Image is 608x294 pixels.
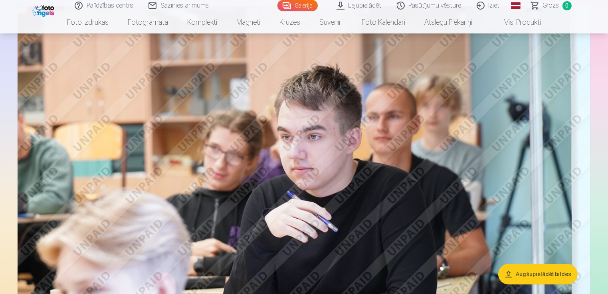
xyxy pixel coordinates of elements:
a: Visi produkti [482,11,551,33]
button: Augšupielādēt bildes [498,264,578,284]
a: Foto kalendāri [352,11,415,33]
span: 0 [562,1,572,10]
a: Magnēti [227,11,270,33]
span: Grozs [543,1,559,10]
img: /fa1 [32,3,56,17]
a: Fotogrāmata [118,11,178,33]
a: Komplekti [178,11,227,33]
a: Foto izdrukas [57,11,118,33]
a: Atslēgu piekariņi [415,11,482,33]
a: Krūzes [270,11,310,33]
a: Suvenīri [310,11,352,33]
